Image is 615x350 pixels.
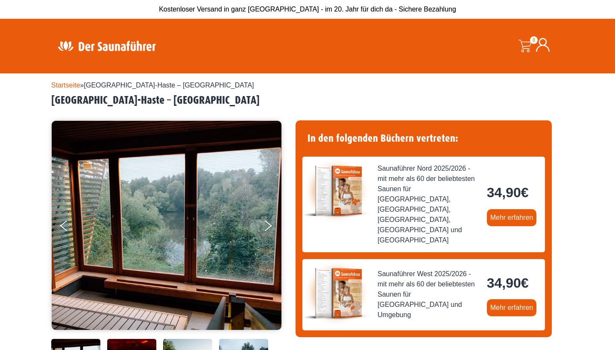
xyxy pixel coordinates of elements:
[51,82,254,89] span: »
[302,127,545,150] h4: In den folgenden Büchern vertreten:
[302,157,371,225] img: der-saunafuehrer-2025-nord.jpg
[302,259,371,327] img: der-saunafuehrer-2025-west.jpg
[263,217,284,238] button: Next
[378,163,480,245] span: Saunaführer Nord 2025/2026 - mit mehr als 60 der beliebtesten Saunen für [GEOGRAPHIC_DATA], [GEOG...
[487,185,529,200] bdi: 34,90
[487,275,529,291] bdi: 34,90
[530,36,538,44] span: 0
[159,6,456,13] span: Kostenloser Versand in ganz [GEOGRAPHIC_DATA] - im 20. Jahr für dich da - Sichere Bezahlung
[487,209,537,226] a: Mehr erfahren
[51,82,80,89] a: Startseite
[521,275,529,291] span: €
[60,217,82,238] button: Previous
[84,82,254,89] span: [GEOGRAPHIC_DATA]-Haste – [GEOGRAPHIC_DATA]
[487,299,537,316] a: Mehr erfahren
[521,185,529,200] span: €
[378,269,480,320] span: Saunaführer West 2025/2026 - mit mehr als 60 der beliebtesten Saunen für [GEOGRAPHIC_DATA] und Um...
[51,94,564,107] h2: [GEOGRAPHIC_DATA]-Haste – [GEOGRAPHIC_DATA]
